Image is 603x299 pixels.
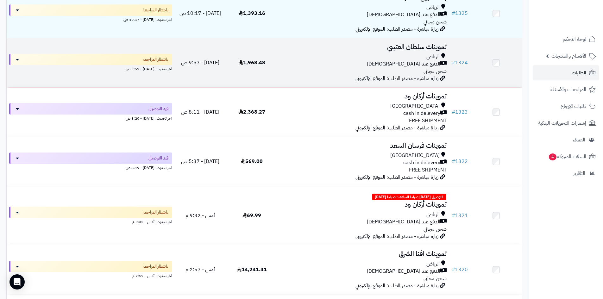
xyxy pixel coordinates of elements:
[573,135,585,144] span: العملاء
[390,103,440,110] span: [GEOGRAPHIC_DATA]
[533,65,599,80] a: الطلبات
[280,43,447,51] h3: تموينات سلطان العتيبي
[424,67,447,75] span: شحن مجاني
[533,132,599,147] a: العملاء
[533,115,599,131] a: إشعارات التحويلات البنكية
[424,225,447,233] span: شحن مجاني
[355,75,438,82] span: زيارة مباشرة - مصدر الطلب: الموقع الإلكتروني
[452,266,455,273] span: #
[452,266,468,273] a: #1320
[426,4,440,11] span: الرياض
[355,233,438,240] span: زيارة مباشرة - مصدر الطلب: الموقع الإلكتروني
[239,108,265,116] span: 2,368.27
[367,218,440,226] span: الدفع عند [DEMOGRAPHIC_DATA]
[239,59,265,66] span: 1,968.48
[148,155,168,161] span: قيد التوصيل
[372,194,446,201] span: التوصيل [DATE] صباحا الساعه ٩ صباحا [DATE]
[181,158,219,165] span: [DATE] - 5:37 ص
[572,68,586,77] span: الطلبات
[143,56,168,63] span: بانتظار المراجعة
[452,9,455,17] span: #
[426,211,440,218] span: الرياض
[280,93,447,100] h3: تموينات أركان ود
[452,158,455,165] span: #
[9,272,172,279] div: اخر تحديث: أمس - 2:57 م
[533,149,599,164] a: السلات المتروكة4
[452,108,468,116] a: #1323
[424,18,447,26] span: شحن مجاني
[9,16,172,22] div: اخر تحديث: [DATE] - 10:17 ص
[533,166,599,181] a: التقارير
[551,52,586,60] span: الأقسام والمنتجات
[9,115,172,121] div: اخر تحديث: [DATE] - 8:20 ص
[367,11,440,18] span: الدفع عند [DEMOGRAPHIC_DATA]
[548,152,586,161] span: السلات المتروكة
[452,108,455,116] span: #
[148,106,168,112] span: قيد التوصيل
[9,274,25,290] div: Open Intercom Messenger
[426,53,440,60] span: الرياض
[9,65,172,72] div: اخر تحديث: [DATE] - 9:57 ص
[533,99,599,114] a: طلبات الإرجاع
[355,282,438,290] span: زيارة مباشرة - مصدر الطلب: الموقع الإلكتروني
[181,59,219,66] span: [DATE] - 9:57 ص
[185,266,215,273] span: أمس - 2:57 م
[179,9,221,17] span: [DATE] - 10:17 ص
[390,152,440,159] span: [GEOGRAPHIC_DATA]
[533,32,599,47] a: لوحة التحكم
[452,59,468,66] a: #1324
[561,102,586,111] span: طلبات الإرجاع
[367,268,440,275] span: الدفع عند [DEMOGRAPHIC_DATA]
[9,164,172,171] div: اخر تحديث: [DATE] - 8:19 ص
[181,108,219,116] span: [DATE] - 8:11 ص
[538,119,586,128] span: إشعارات التحويلات البنكية
[280,250,447,258] h3: تموينات افنا الشرق
[280,201,447,208] h3: تموينات أركان ود
[241,158,263,165] span: 569.00
[242,212,261,219] span: 69.99
[355,124,438,132] span: زيارة مباشرة - مصدر الطلب: الموقع الإلكتروني
[355,25,438,33] span: زيارة مباشرة - مصدر الطلب: الموقع الإلكتروني
[452,9,468,17] a: #1325
[280,142,447,149] h3: تموينات فرسان السعد
[452,212,455,219] span: #
[237,266,267,273] span: 14,241.41
[355,173,438,181] span: زيارة مباشرة - مصدر الطلب: الموقع الإلكتروني
[560,5,597,18] img: logo-2.png
[367,60,440,68] span: الدفع عند [DEMOGRAPHIC_DATA]
[143,7,168,13] span: بانتظار المراجعة
[549,153,556,160] span: 4
[563,35,586,44] span: لوحة التحكم
[452,212,468,219] a: #1321
[143,263,168,270] span: بانتظار المراجعة
[452,158,468,165] a: #1322
[452,59,455,66] span: #
[409,117,447,124] span: FREE SHIPMENT
[403,110,440,117] span: cash in delevery
[573,169,585,178] span: التقارير
[424,275,447,282] span: شحن مجاني
[409,166,447,174] span: FREE SHIPMENT
[533,82,599,97] a: المراجعات والأسئلة
[185,212,215,219] span: أمس - 9:32 م
[9,218,172,225] div: اخر تحديث: أمس - 9:32 م
[403,159,440,166] span: cash in delevery
[550,85,586,94] span: المراجعات والأسئلة
[143,209,168,215] span: بانتظار المراجعة
[426,260,440,268] span: الرياض
[239,9,265,17] span: 1,393.16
